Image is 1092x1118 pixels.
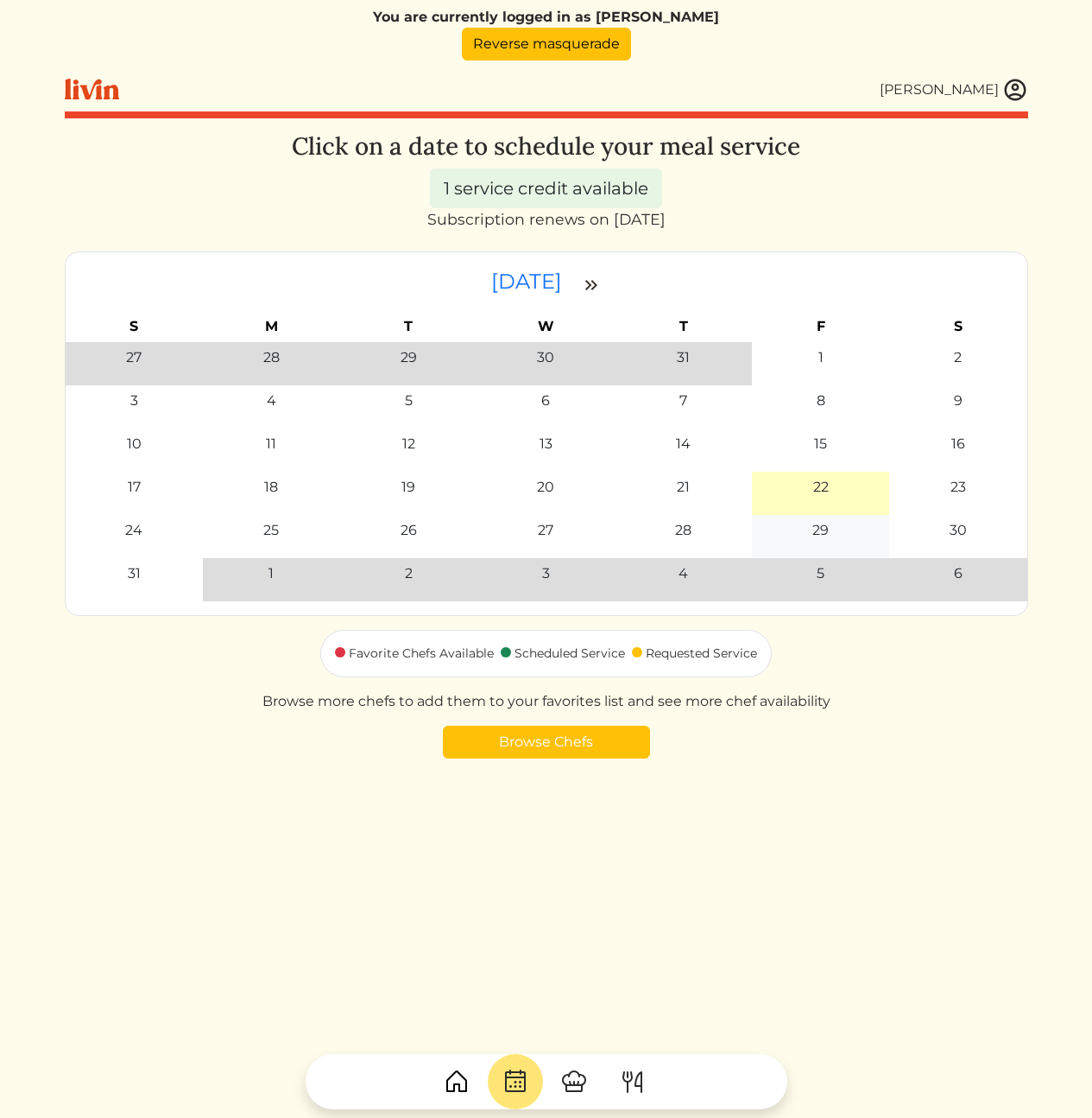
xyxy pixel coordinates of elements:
a: 4 [679,563,688,584]
div: Subscription renews on [DATE] [427,208,666,231]
div: 1 service credit available [430,168,662,208]
a: 31 [128,563,141,584]
th: T [340,311,477,342]
div: 24 [125,520,142,541]
div: 12 [402,434,415,454]
div: 27 [126,347,142,368]
div: 6 [541,391,550,411]
div: Requested Service [646,645,757,663]
a: 28 [675,520,691,541]
a: 29 [812,520,829,541]
div: 29 [401,347,417,368]
div: 20 [537,477,554,498]
div: 13 [540,434,552,454]
th: M [203,311,340,342]
div: 14 [676,434,691,454]
time: [DATE] [491,269,562,294]
img: CalendarDots-5bcf9d9080389f2a281d69619e1c85352834be518fbc73d9501aef674afc0d57.svg [502,1068,529,1096]
div: 21 [677,477,690,498]
div: 15 [814,434,827,454]
a: 2 [405,563,413,584]
div: 3 [130,391,138,411]
div: Favorite Chefs Available [349,645,494,663]
div: 30 [537,347,554,368]
div: 9 [954,391,963,411]
img: user_account-e6e16d2ec92f44fc35f99ef0dc9cddf60790bfa021a6ecb1c896eb5d2907b31c.svg [1002,77,1028,103]
th: T [615,311,752,342]
div: [PERSON_NAME] [880,79,999,100]
div: 2 [954,347,962,368]
a: 3 [542,563,550,584]
th: S [66,311,203,342]
p: Browse more chefs to add them to your favorites list and see more chef availability [262,691,830,712]
a: [DATE] [491,269,567,294]
div: 28 [263,347,280,368]
a: Browse Chefs [443,726,650,759]
a: 1 [268,563,274,584]
th: F [752,311,889,342]
a: 5 [817,563,824,584]
div: Scheduled Service [514,645,625,663]
th: W [477,311,615,342]
h3: Click on a date to schedule your meal service [292,132,800,162]
div: 23 [950,477,966,498]
a: 26 [401,520,417,541]
div: 8 [817,391,825,411]
div: 31 [677,347,690,368]
div: 11 [266,434,276,454]
img: livin-logo-a0d97d1a881af30f6274990eb6222085a2533c92bbd1e4f22c21b4f0d0e3210c.svg [65,79,119,100]
img: double_arrow_right-997dabdd2eccb76564fe50414fa626925505af7f86338824324e960bc414e1a4.svg [581,275,602,295]
a: Reverse masquerade [462,28,631,60]
div: 17 [128,477,141,498]
div: 22 [813,477,829,498]
img: ChefHat-a374fb509e4f37eb0702ca99f5f64f3b6956810f32a249b33092029f8484b388.svg [560,1068,588,1096]
img: ForkKnife-55491504ffdb50bab0c1e09e7649658475375261d09fd45db06cec23bce548bf.svg [619,1068,647,1096]
a: 6 [954,563,963,584]
div: 10 [127,434,142,454]
div: 7 [679,391,687,411]
a: 30 [950,520,967,541]
div: 1 [818,347,824,368]
div: 18 [264,477,278,498]
div: 16 [951,434,965,454]
a: 27 [538,520,553,541]
div: 4 [267,391,276,411]
div: 19 [401,477,415,498]
a: 25 [263,520,279,541]
div: 5 [405,391,413,411]
img: House-9bf13187bcbb5817f509fe5e7408150f90897510c4275e13d0d5fca38e0b5951.svg [443,1068,470,1096]
th: S [889,311,1026,342]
